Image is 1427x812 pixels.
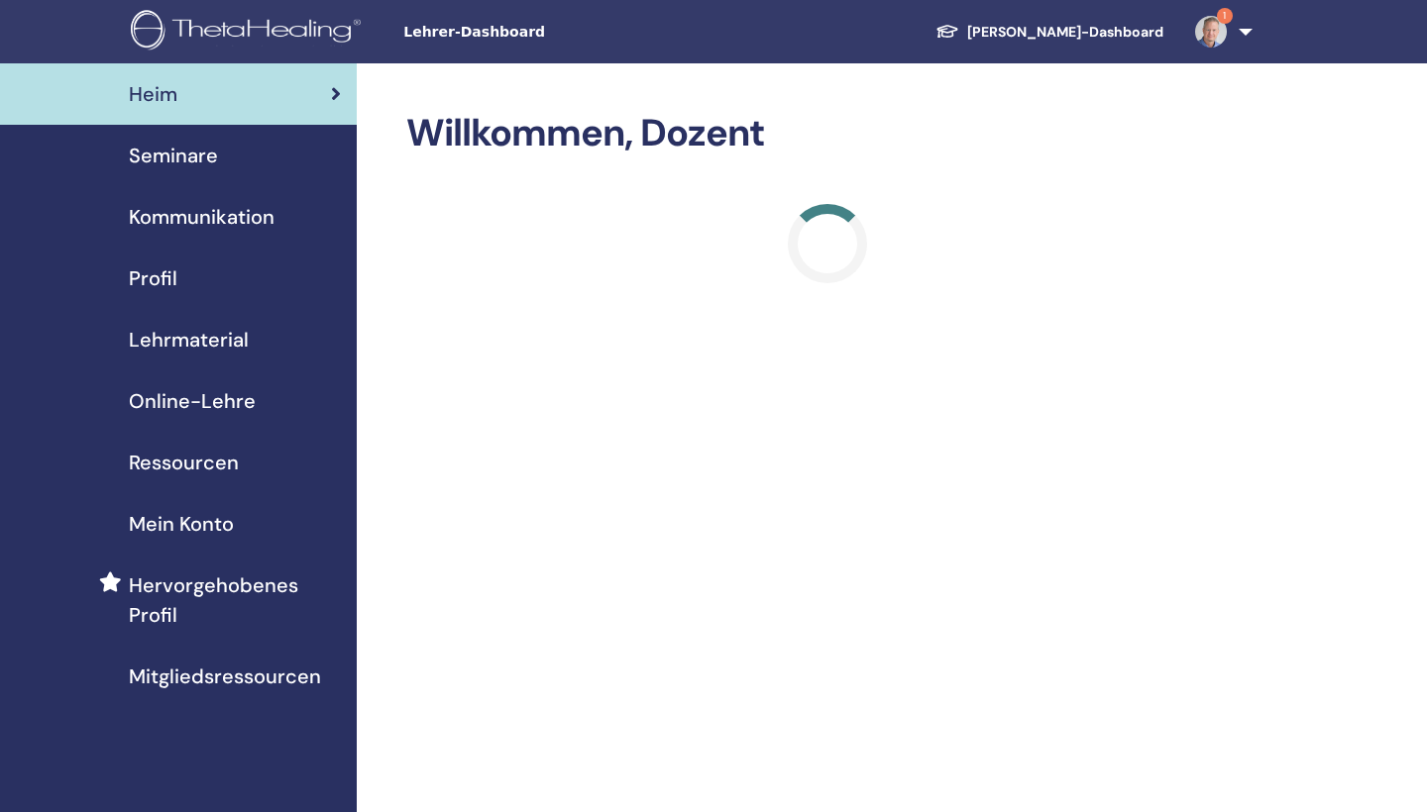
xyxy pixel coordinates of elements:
a: [PERSON_NAME]-Dashboard [920,14,1179,51]
img: default.jpg [1195,16,1227,48]
span: Kommunikation [129,202,274,232]
span: Lehrer-Dashboard [403,22,701,43]
span: Online-Lehre [129,386,256,416]
img: logo.png [131,10,368,54]
img: graduation-cap-white.svg [935,23,959,40]
span: Mitgliedsressourcen [129,661,321,691]
span: Ressourcen [129,448,239,477]
span: Lehrmaterial [129,325,249,355]
span: Mein Konto [129,509,234,539]
h2: Willkommen, Dozent [406,111,1249,156]
span: Seminare [129,141,218,170]
span: 1 [1217,8,1233,24]
span: Profil [129,263,177,293]
span: Heim [129,79,177,109]
span: Hervorgehobenes Profil [129,570,341,630]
